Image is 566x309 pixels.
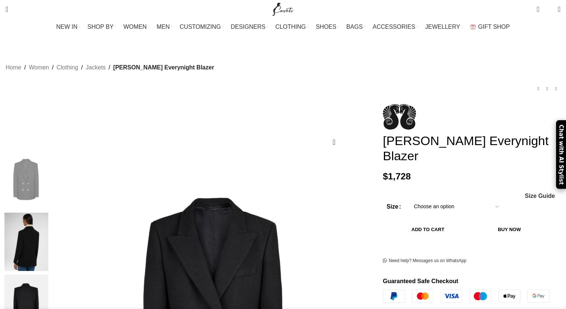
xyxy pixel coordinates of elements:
[271,6,296,12] a: Site logo
[425,20,463,34] a: JEWELLERY
[346,20,365,34] a: BAGS
[534,84,543,93] a: Previous product
[275,23,306,30] span: CLOTHING
[470,20,510,34] a: GIFT SHOP
[4,150,49,209] img: Blaze Milano Blaze Milano Missy Black26576 nobg
[383,133,560,164] h1: [PERSON_NAME] Everynight Blazer
[546,7,552,13] span: 0
[383,171,411,181] bdi: 1,728
[537,4,543,9] span: 0
[545,2,552,17] div: My Wishlist
[86,63,106,72] a: Jackets
[157,20,172,34] a: MEN
[383,289,549,303] img: guaranteed-safe-checkout-bordered.j
[56,23,78,30] span: NEW IN
[425,23,460,30] span: JEWELLERY
[2,2,12,17] a: Search
[113,63,214,72] span: [PERSON_NAME] Everynight Blazer
[4,213,49,271] img: Blaze Milano blazer
[180,23,221,30] span: CUSTOMIZING
[316,23,336,30] span: SHOES
[524,193,555,199] a: Size Guide
[123,23,147,30] span: WOMEN
[56,20,80,34] a: NEW IN
[473,222,546,237] button: Buy now
[478,23,510,30] span: GIFT SHOP
[56,63,78,72] a: Clothing
[387,222,469,237] button: Add to cart
[552,84,560,93] a: Next product
[231,20,268,34] a: DESIGNERS
[87,20,116,34] a: SHOP BY
[346,23,363,30] span: BAGS
[123,20,149,34] a: WOMEN
[6,63,214,72] nav: Breadcrumb
[533,2,543,17] a: 0
[87,23,113,30] span: SHOP BY
[316,20,339,34] a: SHOES
[231,23,265,30] span: DESIGNERS
[373,23,415,30] span: ACCESSORIES
[157,23,170,30] span: MEN
[383,171,388,181] span: $
[2,20,564,34] div: Main navigation
[387,202,401,212] label: Size
[383,258,467,264] a: Need help? Messages us on WhatsApp
[383,278,458,284] strong: Guaranteed Safe Checkout
[180,20,224,34] a: CUSTOMIZING
[29,63,49,72] a: Women
[373,20,418,34] a: ACCESSORIES
[6,63,21,72] a: Home
[470,24,476,29] img: GiftBag
[275,20,308,34] a: CLOTHING
[383,104,416,130] img: Blaze Milano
